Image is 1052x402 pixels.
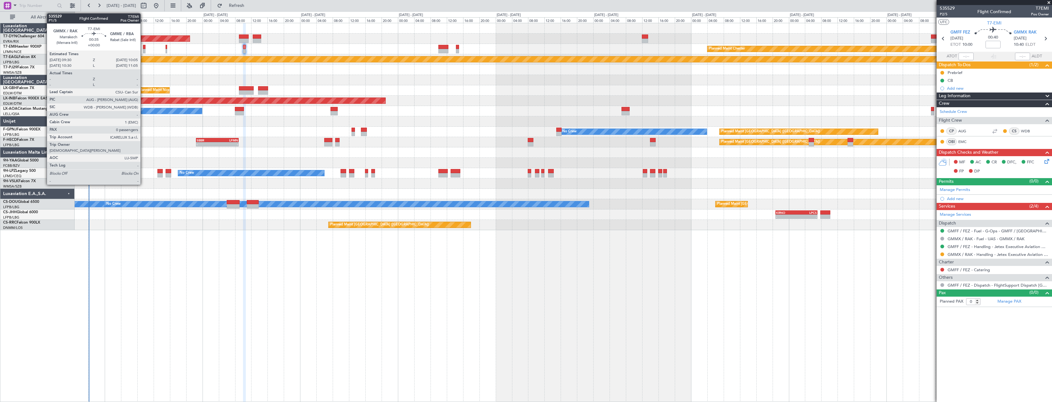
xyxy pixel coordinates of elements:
[3,66,34,69] a: T7-PJ29Falcon 7X
[626,17,642,23] div: 08:00
[962,42,972,48] span: 10:00
[939,93,970,100] span: Leg Information
[300,17,316,23] div: 00:00
[170,17,186,23] div: 16:00
[948,236,1024,241] a: GMMX / RAK - Fuel - UAS - GMMX / RAK
[948,244,1049,249] a: GMFF / FEZ - Handling - Jetex Executive Aviation Morocco GMFF / [GEOGRAPHIC_DATA]
[987,20,1002,26] span: T7-EMI
[940,212,971,218] a: Manage Services
[3,200,39,204] a: CS-DOUGlobal 6500
[284,17,300,23] div: 20:00
[919,17,935,23] div: 08:00
[512,17,528,23] div: 04:00
[3,205,19,209] a: LFPB/LBG
[3,221,17,225] span: CS-RRC
[3,50,22,54] a: LFMN/NCE
[948,283,1049,288] a: GMFF / FEZ - Dispatch - FlightSupport Dispatch [GEOGRAPHIC_DATA]
[3,66,17,69] span: T7-PJ29
[959,53,974,60] input: --:--
[939,259,954,266] span: Charter
[3,210,17,214] span: CS-JHH
[3,169,16,173] span: 9H-LPZ
[610,17,626,23] div: 04:00
[431,17,447,23] div: 08:00
[939,220,956,227] span: Dispatch
[577,17,593,23] div: 20:00
[267,17,284,23] div: 16:00
[497,13,521,18] div: [DATE] - [DATE]
[789,17,805,23] div: 00:00
[3,174,21,178] a: LFMD/CEQ
[349,17,365,23] div: 12:00
[958,139,972,145] a: EMC
[3,34,17,38] span: T7-DYN
[3,128,40,131] a: F-GPNJFalcon 900EX
[838,17,854,23] div: 12:00
[947,53,957,60] span: ATOT
[776,215,796,219] div: -
[717,199,816,209] div: Planned Maint [GEOGRAPHIC_DATA] ([GEOGRAPHIC_DATA])
[3,107,48,111] a: LX-AOACitation Mustang
[333,17,349,23] div: 08:00
[398,17,414,23] div: 00:00
[3,55,19,59] span: T7-EAGL
[479,17,496,23] div: 20:00
[939,61,970,69] span: Dispatch To-Dos
[3,101,22,106] a: EDLW/DTM
[658,17,675,23] div: 16:00
[107,3,136,8] span: [DATE] - [DATE]
[121,17,137,23] div: 04:00
[675,17,691,23] div: 20:00
[3,138,34,142] a: F-HECDFalcon 7X
[1029,203,1039,209] span: (2/4)
[1009,128,1019,135] div: CS
[3,200,18,204] span: CS-DOU
[935,17,952,23] div: 12:00
[593,17,610,23] div: 00:00
[975,159,981,166] span: AC
[939,178,954,185] span: Permits
[886,17,903,23] div: 00:00
[399,13,423,18] div: [DATE] - [DATE]
[796,215,817,219] div: -
[3,159,17,162] span: 9H-YAA
[561,17,577,23] div: 16:00
[950,29,970,36] span: GMFF FEZ
[544,17,561,23] div: 12:00
[756,17,773,23] div: 16:00
[3,91,22,96] a: EDLW/DTM
[709,44,745,54] div: Planned Maint Chester
[854,17,870,23] div: 16:00
[1027,159,1034,166] span: FFC
[988,34,998,41] span: 00:40
[105,17,121,23] div: 00:00
[940,187,970,193] a: Manage Permits
[974,168,980,175] span: DP
[950,35,963,42] span: [DATE]
[947,196,1049,201] div: Add new
[939,274,953,281] span: Others
[939,289,946,297] span: Pax
[3,70,22,75] a: WMSA/SZB
[251,17,267,23] div: 12:00
[137,17,154,23] div: 08:00
[3,112,19,116] a: LELL/QSA
[19,1,55,10] input: Trip Number
[562,127,577,136] div: No Crew
[939,117,962,124] span: Flight Crew
[3,55,36,59] a: T7-EAGLFalcon 8X
[3,34,44,38] a: T7-DYNChallenger 604
[3,97,53,100] a: LX-INBFalcon 900EX EASy II
[197,138,217,142] div: SBBR
[724,17,740,23] div: 08:00
[3,39,19,44] a: EVRA/RIX
[1007,159,1017,166] span: DFC,
[3,221,40,225] a: CS-RRCFalcon 900LX
[106,199,121,209] div: No Crew
[528,17,544,23] div: 08:00
[950,42,961,48] span: ETOT
[3,163,20,168] a: FCBB/BZV
[106,13,130,18] div: [DATE] - [DATE]
[3,179,19,183] span: 9H-VSLK
[1032,53,1042,60] span: ALDT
